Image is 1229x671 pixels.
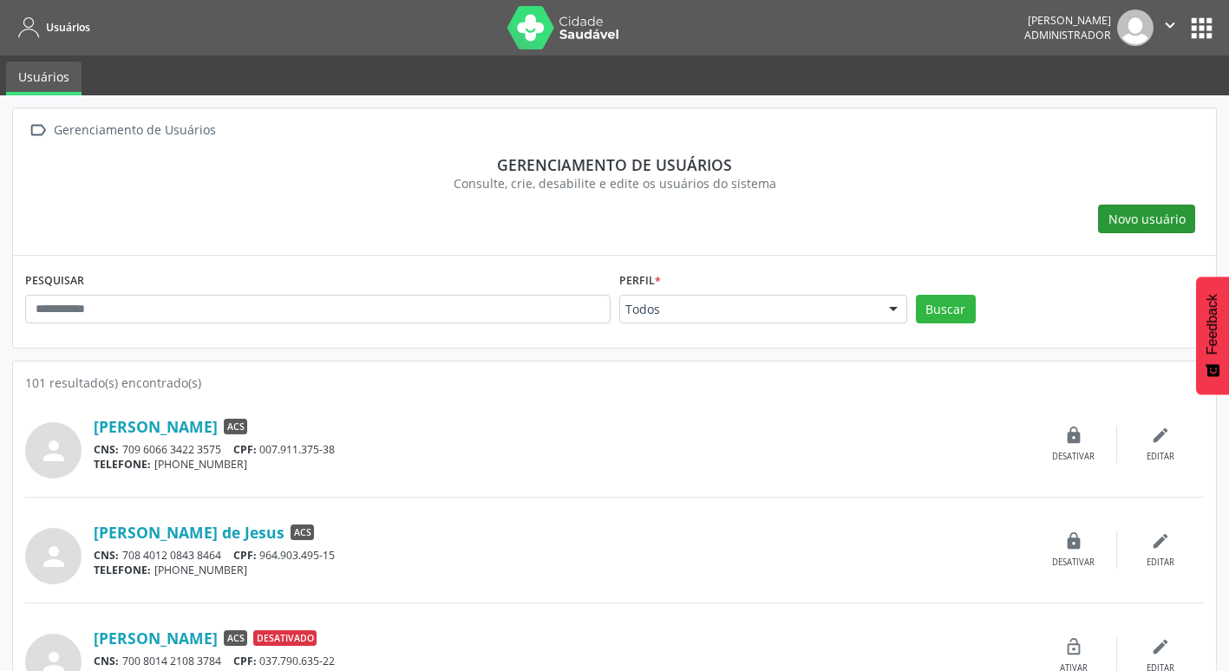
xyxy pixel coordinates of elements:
[1024,28,1111,42] span: Administrador
[94,563,151,577] span: TELEFONE:
[12,13,90,42] a: Usuários
[94,442,1030,457] div: 709 6066 3422 3575 007.911.375-38
[233,654,257,668] span: CPF:
[1196,277,1229,394] button: Feedback - Mostrar pesquisa
[1064,637,1083,656] i: lock_open
[1024,13,1111,28] div: [PERSON_NAME]
[1108,210,1186,228] span: Novo usuário
[50,118,219,143] div: Gerenciamento de Usuários
[1117,10,1154,46] img: img
[94,563,1030,577] div: [PHONE_NUMBER]
[25,118,50,143] i: 
[37,155,1192,174] div: Gerenciamento de usuários
[46,20,90,35] span: Usuários
[291,524,314,540] span: ACS
[233,442,257,457] span: CPF:
[1064,531,1083,550] i: lock
[1160,16,1180,35] i: 
[94,548,1030,563] div: 708 4012 0843 8464 964.903.495-15
[37,174,1192,192] div: Consulte, crie, desabilite e edite os usuários do sistema
[94,457,1030,472] div: [PHONE_NUMBER]
[94,417,218,436] a: [PERSON_NAME]
[916,295,976,324] button: Buscar
[253,630,317,646] span: Desativado
[1151,426,1170,445] i: edit
[94,523,284,542] a: [PERSON_NAME] de Jesus
[1052,451,1095,463] div: Desativar
[94,442,119,457] span: CNS:
[625,301,872,318] span: Todos
[619,268,661,295] label: Perfil
[25,118,219,143] a:  Gerenciamento de Usuários
[38,435,69,466] i: person
[25,374,1204,392] div: 101 resultado(s) encontrado(s)
[94,629,218,648] a: [PERSON_NAME]
[38,541,69,572] i: person
[6,62,82,95] a: Usuários
[1205,294,1220,355] span: Feedback
[94,654,1030,668] div: 700 8014 2108 3784 037.790.635-22
[1064,426,1083,445] i: lock
[1052,557,1095,569] div: Desativar
[233,548,257,563] span: CPF:
[1151,637,1170,656] i: edit
[224,419,247,434] span: ACS
[1098,205,1195,234] button: Novo usuário
[94,548,119,563] span: CNS:
[1147,557,1174,569] div: Editar
[224,630,247,646] span: ACS
[1151,531,1170,550] i: edit
[1147,451,1174,463] div: Editar
[1154,10,1187,46] button: 
[25,268,84,295] label: PESQUISAR
[1187,13,1217,43] button: apps
[94,654,119,668] span: CNS:
[94,457,151,472] span: TELEFONE:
